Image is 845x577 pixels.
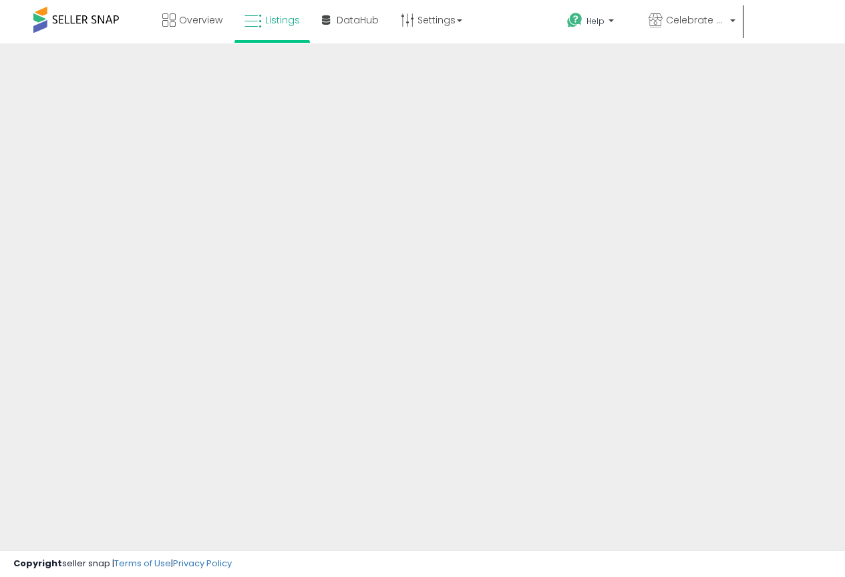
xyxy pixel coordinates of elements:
span: Listings [265,13,300,27]
span: Celebrate Alive [666,13,726,27]
strong: Copyright [13,557,62,570]
a: Help [556,2,637,43]
i: Get Help [566,12,583,29]
span: Help [586,15,605,27]
span: DataHub [337,13,379,27]
div: seller snap | | [13,558,232,570]
a: Terms of Use [114,557,171,570]
span: Overview [179,13,222,27]
a: Privacy Policy [173,557,232,570]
